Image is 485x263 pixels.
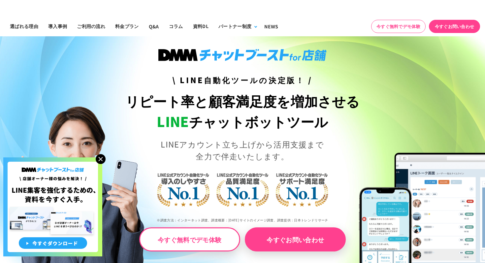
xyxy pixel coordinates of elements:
[188,16,213,36] a: 資料DL
[139,227,240,251] a: 今すぐ無料でデモ体験
[371,20,426,33] a: 今すぐ無料でデモ体験
[157,111,189,131] span: LINE
[144,16,164,36] a: Q&A
[121,213,364,227] p: ※調査方法：インターネット調査、調査概要：[DATE] サイトのイメージ調査、調査提供：日本トレンドリサーチ
[121,91,364,132] h1: リピート率と顧客満足度を増加させる チャットボットツール
[110,16,144,36] a: 料金プラン
[121,138,364,162] p: LINEアカウント立ち上げから活用支援まで 全力で伴走いたします。
[72,16,110,36] a: ご利用の流れ
[218,23,251,30] div: パートナー制度
[43,16,72,36] a: 導入事例
[259,16,283,36] a: NEWS
[3,157,102,165] a: 店舗オーナー様の悩みを解決!LINE集客を狂化するための資料を今すぐ入手!
[164,16,188,36] a: コラム
[245,227,346,251] a: 今すぐお問い合わせ
[429,20,480,33] a: 今すぐお問い合わせ
[5,16,43,36] a: 選ばれる理由
[121,74,364,86] h3: \ LINE自動化ツールの決定版！ /
[3,157,102,256] img: 店舗オーナー様の悩みを解決!LINE集客を狂化するための資料を今すぐ入手!
[135,147,350,230] img: LINE公式アカウント自動化ツール導入のしやすさNo.1｜LINE公式アカウント自動化ツール品質満足度No.1｜LINE公式アカウント自動化ツールサポート満足度No.1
